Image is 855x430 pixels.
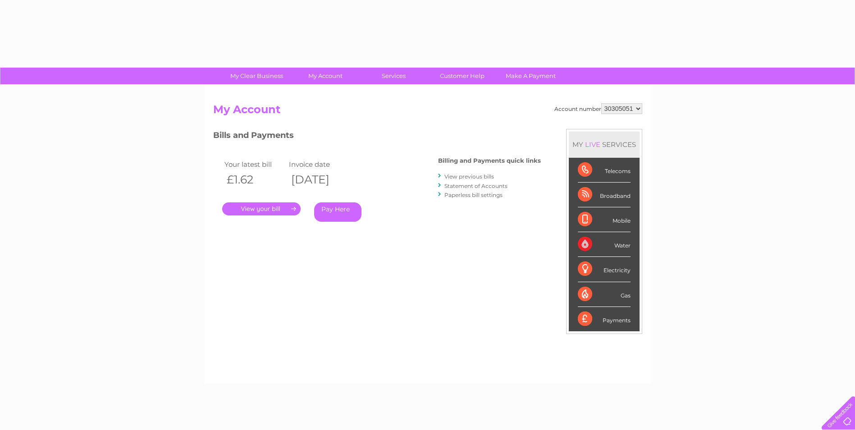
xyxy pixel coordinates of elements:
[578,207,631,232] div: Mobile
[578,183,631,207] div: Broadband
[444,183,508,189] a: Statement of Accounts
[583,140,602,149] div: LIVE
[213,103,642,120] h2: My Account
[314,202,361,222] a: Pay Here
[219,68,294,84] a: My Clear Business
[578,282,631,307] div: Gas
[578,257,631,282] div: Electricity
[213,129,541,145] h3: Bills and Payments
[222,202,301,215] a: .
[357,68,431,84] a: Services
[554,103,642,114] div: Account number
[425,68,499,84] a: Customer Help
[438,157,541,164] h4: Billing and Payments quick links
[288,68,362,84] a: My Account
[444,192,503,198] a: Paperless bill settings
[444,173,494,180] a: View previous bills
[578,232,631,257] div: Water
[222,170,287,189] th: £1.62
[494,68,568,84] a: Make A Payment
[578,158,631,183] div: Telecoms
[578,307,631,331] div: Payments
[222,158,287,170] td: Your latest bill
[287,170,352,189] th: [DATE]
[569,132,640,157] div: MY SERVICES
[287,158,352,170] td: Invoice date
